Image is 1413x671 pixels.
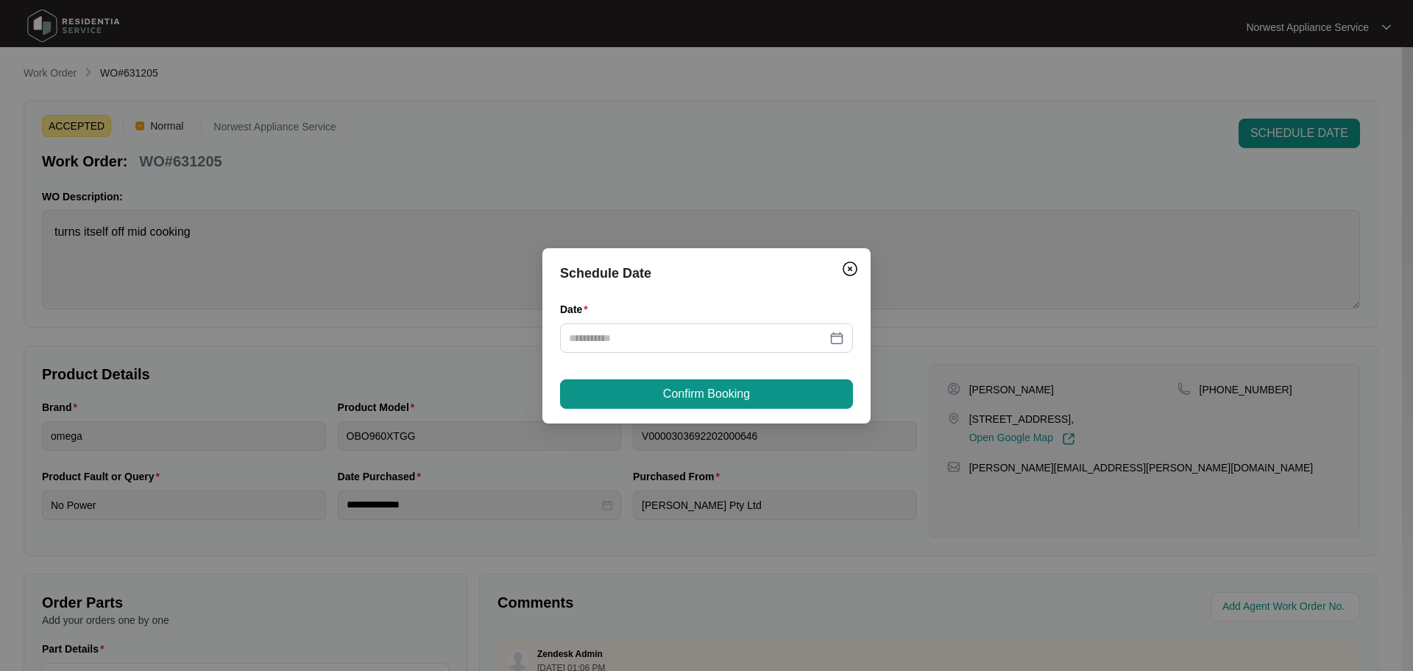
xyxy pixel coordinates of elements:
span: Confirm Booking [663,385,750,403]
input: Date [569,330,826,346]
button: Close [838,257,862,281]
label: Date [560,302,594,317]
img: closeCircle [841,260,859,278]
div: Schedule Date [560,263,853,284]
button: Confirm Booking [560,379,853,409]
